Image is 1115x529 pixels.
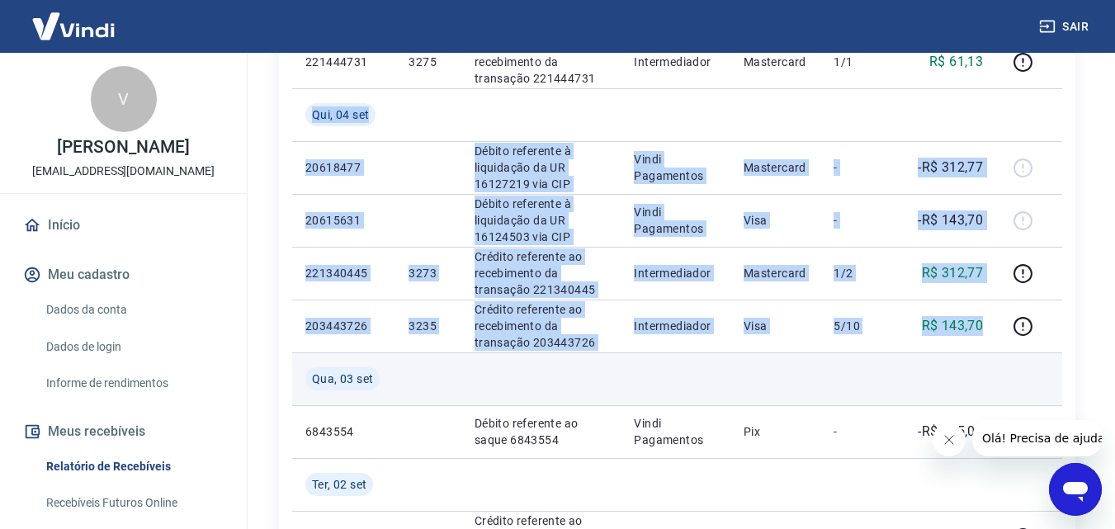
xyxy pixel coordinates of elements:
[744,265,808,281] p: Mastercard
[834,318,882,334] p: 5/10
[922,316,984,336] p: R$ 143,70
[1036,12,1095,42] button: Sair
[744,212,808,229] p: Visa
[475,37,608,87] p: Crédito referente ao recebimento da transação 221444731
[20,207,227,243] a: Início
[475,301,608,351] p: Crédito referente ao recebimento da transação 203443726
[475,248,608,298] p: Crédito referente ao recebimento da transação 221340445
[922,263,984,283] p: R$ 312,77
[834,54,882,70] p: 1/1
[918,210,983,230] p: -R$ 143,70
[834,159,882,176] p: -
[312,106,369,123] span: Qui, 04 set
[634,54,716,70] p: Intermediador
[57,139,189,156] p: [PERSON_NAME]
[40,486,227,520] a: Recebíveis Futuros Online
[634,318,716,334] p: Intermediador
[40,366,227,400] a: Informe de rendimentos
[1049,463,1102,516] iframe: Botão para abrir a janela de mensagens
[91,66,157,132] div: V
[744,54,808,70] p: Mastercard
[475,415,608,448] p: Débito referente ao saque 6843554
[40,330,227,364] a: Dados de login
[475,143,608,192] p: Débito referente à liquidação da UR 16127219 via CIP
[305,265,382,281] p: 221340445
[634,265,716,281] p: Intermediador
[305,423,382,440] p: 6843554
[32,163,215,180] p: [EMAIL_ADDRESS][DOMAIN_NAME]
[634,151,716,184] p: Vindi Pagamentos
[10,12,139,25] span: Olá! Precisa de ajuda?
[312,476,366,493] span: Ter, 02 set
[409,265,447,281] p: 3273
[409,318,447,334] p: 3235
[634,204,716,237] p: Vindi Pagamentos
[933,423,966,456] iframe: Fechar mensagem
[744,423,808,440] p: Pix
[305,212,382,229] p: 20615631
[312,371,373,387] span: Qua, 03 set
[305,54,382,70] p: 221444731
[475,196,608,245] p: Débito referente à liquidação da UR 16124503 via CIP
[834,423,882,440] p: -
[918,158,983,177] p: -R$ 312,77
[834,212,882,229] p: -
[20,413,227,450] button: Meus recebíveis
[40,293,227,327] a: Dados da conta
[744,159,808,176] p: Mastercard
[40,450,227,484] a: Relatório de Recebíveis
[744,318,808,334] p: Visa
[409,54,447,70] p: 3275
[305,318,382,334] p: 203443726
[20,1,127,51] img: Vindi
[20,257,227,293] button: Meu cadastro
[929,52,983,72] p: R$ 61,13
[634,415,716,448] p: Vindi Pagamentos
[834,265,882,281] p: 1/2
[972,420,1102,456] iframe: Mensagem da empresa
[305,159,382,176] p: 20618477
[918,422,983,442] p: -R$ 135,05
